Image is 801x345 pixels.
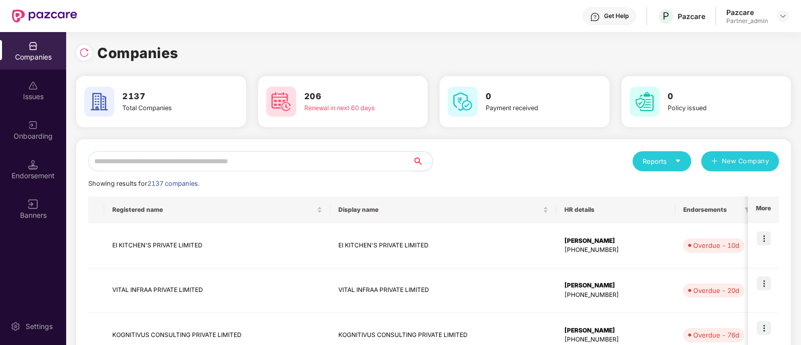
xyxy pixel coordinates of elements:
[726,17,768,25] div: Partner_admin
[564,245,667,255] div: [PHONE_NUMBER]
[28,120,38,130] img: svg+xml;base64,PHN2ZyB3aWR0aD0iMjAiIGhlaWdodD0iMjAiIHZpZXdCb3g9IjAgMCAyMCAyMCIgZmlsbD0ibm9uZSIgeG...
[701,151,779,171] button: plusNew Company
[564,281,667,290] div: [PERSON_NAME]
[266,87,296,117] img: svg+xml;base64,PHN2ZyB4bWxucz0iaHR0cDovL3d3dy53My5vcmcvMjAwMC9zdmciIHdpZHRoPSI2MCIgaGVpZ2h0PSI2MC...
[23,321,56,331] div: Settings
[668,90,754,103] h3: 0
[122,103,209,113] div: Total Companies
[97,42,178,64] h1: Companies
[304,90,390,103] h3: 206
[412,151,433,171] button: search
[486,103,572,113] div: Payment received
[330,196,556,223] th: Display name
[147,180,199,187] span: 2137 companies.
[722,156,769,166] span: New Company
[726,8,768,17] div: Pazcare
[675,158,681,164] span: caret-down
[693,330,739,340] div: Overdue - 76d
[112,206,315,214] span: Registered name
[28,81,38,91] img: svg+xml;base64,PHN2ZyBpZD0iSXNzdWVzX2Rpc2FibGVkIiB4bWxucz0iaHR0cDovL3d3dy53My5vcmcvMjAwMC9zdmciIH...
[28,41,38,51] img: svg+xml;base64,PHN2ZyBpZD0iQ29tcGFuaWVzIiB4bWxucz0iaHR0cDovL3d3dy53My5vcmcvMjAwMC9zdmciIHdpZHRoPS...
[12,10,77,23] img: New Pazcare Logo
[683,206,740,214] span: Endorsements
[412,157,433,165] span: search
[663,10,669,22] span: P
[330,223,556,268] td: EI KITCHEN'S PRIVATE LIMITED
[486,90,572,103] h3: 0
[590,12,600,22] img: svg+xml;base64,PHN2ZyBpZD0iSGVscC0zMngzMiIgeG1sbnM9Imh0dHA6Ly93d3cudzMub3JnLzIwMDAvc3ZnIiB3aWR0aD...
[28,160,38,170] img: svg+xml;base64,PHN2ZyB3aWR0aD0iMTQuNSIgaGVpZ2h0PSIxNC41IiB2aWV3Qm94PSIwIDAgMTYgMTYiIGZpbGw9Im5vbm...
[104,196,330,223] th: Registered name
[630,87,660,117] img: svg+xml;base64,PHN2ZyB4bWxucz0iaHR0cDovL3d3dy53My5vcmcvMjAwMC9zdmciIHdpZHRoPSI2MCIgaGVpZ2h0PSI2MC...
[448,87,478,117] img: svg+xml;base64,PHN2ZyB4bWxucz0iaHR0cDovL3d3dy53My5vcmcvMjAwMC9zdmciIHdpZHRoPSI2MCIgaGVpZ2h0PSI2MC...
[744,207,750,213] span: filter
[564,326,667,335] div: [PERSON_NAME]
[122,90,209,103] h3: 2137
[28,199,38,209] img: svg+xml;base64,PHN2ZyB3aWR0aD0iMTYiIGhlaWdodD0iMTYiIHZpZXdCb3g9IjAgMCAxNiAxNiIgZmlsbD0ibm9uZSIgeG...
[757,231,771,245] img: icon
[564,290,667,300] div: [PHONE_NUMBER]
[104,268,330,313] td: VITAL INFRAA PRIVATE LIMITED
[338,206,541,214] span: Display name
[84,87,114,117] img: svg+xml;base64,PHN2ZyB4bWxucz0iaHR0cDovL3d3dy53My5vcmcvMjAwMC9zdmciIHdpZHRoPSI2MCIgaGVpZ2h0PSI2MC...
[11,321,21,331] img: svg+xml;base64,PHN2ZyBpZD0iU2V0dGluZy0yMHgyMCIgeG1sbnM9Imh0dHA6Ly93d3cudzMub3JnLzIwMDAvc3ZnIiB3aW...
[330,268,556,313] td: VITAL INFRAA PRIVATE LIMITED
[693,285,739,295] div: Overdue - 20d
[79,48,89,58] img: svg+xml;base64,PHN2ZyBpZD0iUmVsb2FkLTMyeDMyIiB4bWxucz0iaHR0cDovL3d3dy53My5vcmcvMjAwMC9zdmciIHdpZH...
[604,12,629,20] div: Get Help
[693,240,739,250] div: Overdue - 10d
[757,276,771,290] img: icon
[757,321,771,335] img: icon
[742,204,752,216] span: filter
[668,103,754,113] div: Policy issued
[556,196,675,223] th: HR details
[104,223,330,268] td: EI KITCHEN'S PRIVATE LIMITED
[678,12,705,21] div: Pazcare
[564,236,667,246] div: [PERSON_NAME]
[304,103,390,113] div: Renewal in next 60 days
[643,156,681,166] div: Reports
[711,158,718,166] span: plus
[748,196,779,223] th: More
[88,180,199,187] span: Showing results for
[779,12,787,20] img: svg+xml;base64,PHN2ZyBpZD0iRHJvcGRvd24tMzJ4MzIiIHhtbG5zPSJodHRwOi8vd3d3LnczLm9yZy8yMDAwL3N2ZyIgd2...
[564,335,667,344] div: [PHONE_NUMBER]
